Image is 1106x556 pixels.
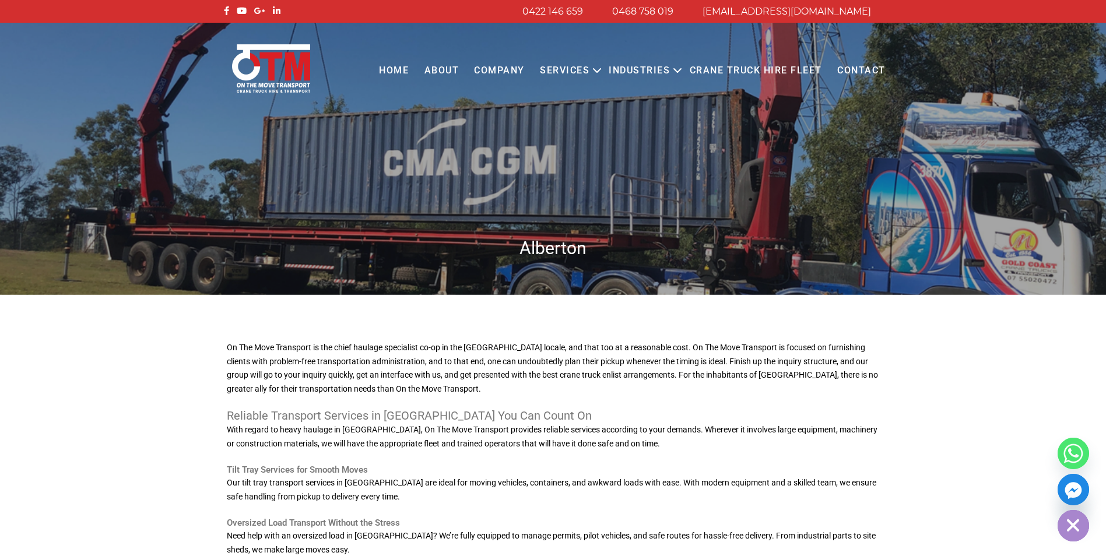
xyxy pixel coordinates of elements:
[227,341,880,396] p: On The Move Transport is the chief haulage specialist co-op in the [GEOGRAPHIC_DATA] locale, and ...
[227,476,880,504] p: Our tilt tray transport services in [GEOGRAPHIC_DATA] are ideal for moving vehicles, containers, ...
[227,518,880,529] h4: Oversized Load Transport Without the Stress
[830,55,893,87] a: Contact
[227,408,880,423] h3: Reliable Transport Services in [GEOGRAPHIC_DATA] You Can Count On
[682,55,829,87] a: Crane Truck Hire Fleet
[612,6,673,17] a: 0468 758 019
[227,423,880,451] p: With regard to heavy haulage in [GEOGRAPHIC_DATA], On The Move Transport provides reliable servic...
[221,237,886,259] h1: Alberton
[227,464,880,476] h4: Tilt Tray Services for Smooth Moves
[703,6,871,17] a: [EMAIL_ADDRESS][DOMAIN_NAME]
[1058,474,1089,505] a: Facebook_Messenger
[230,43,313,94] img: Otmtransport
[466,55,532,87] a: COMPANY
[371,55,416,87] a: Home
[532,55,597,87] a: Services
[522,6,583,17] a: 0422 146 659
[1058,438,1089,469] a: Whatsapp
[601,55,677,87] a: Industries
[416,55,466,87] a: About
